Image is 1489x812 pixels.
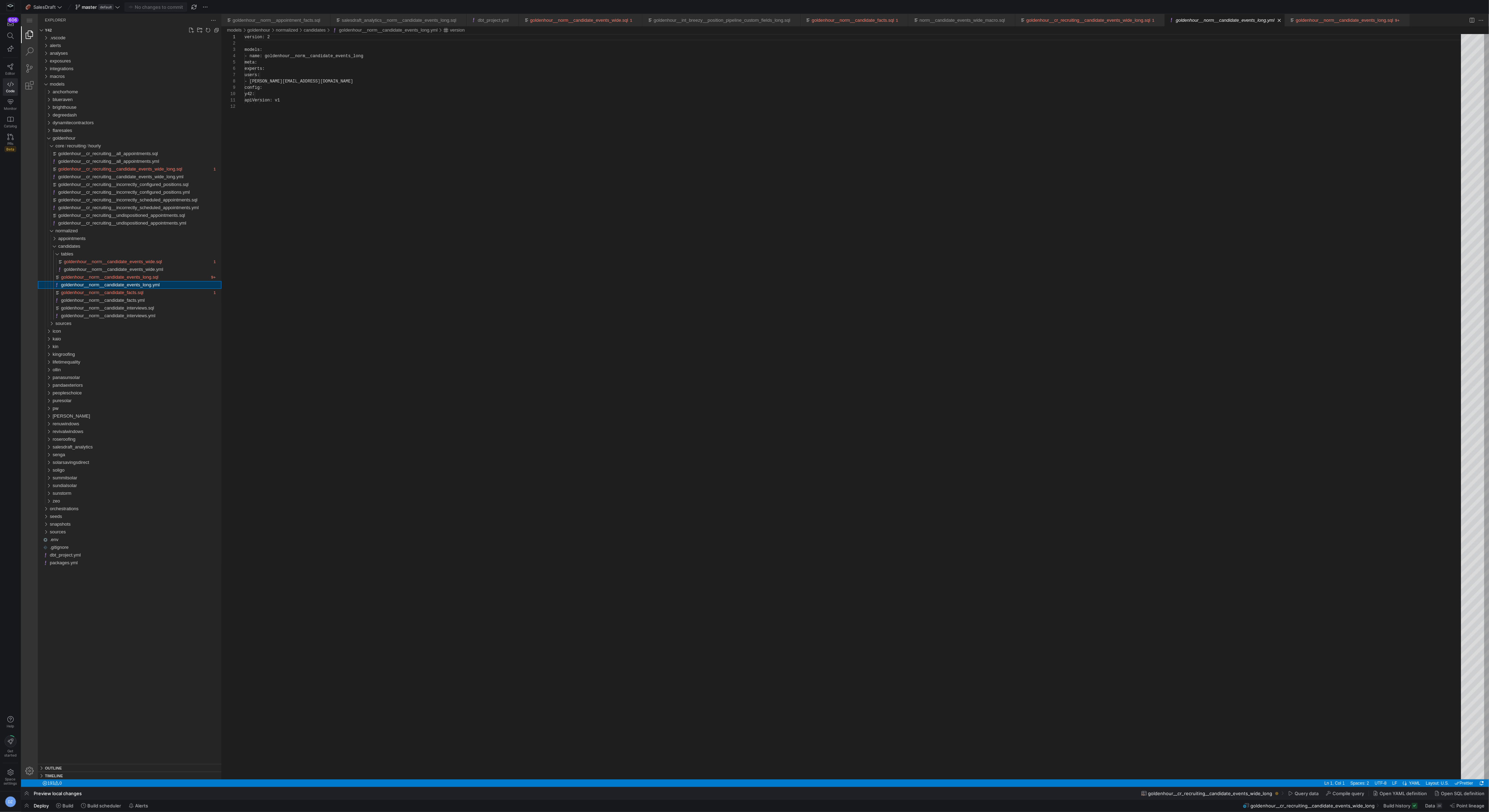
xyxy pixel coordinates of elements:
div: /.gitignore [21,530,200,537]
div: /models/goldenhour/core/recruiting/hourly/goldenhour__cr_recruiting__candidate_events_wide_long.s... [29,151,200,159]
div: /models/goldenhour/core/recruiting/hourly/goldenhour__cr_recruiting__incorrectly_configured_posit... [29,167,200,174]
a: More Actions... [1456,2,1464,10]
li: Close (⌘W) [1380,3,1387,10]
div: Files Explorer [17,20,200,750]
div: seeds [17,499,200,506]
a: core [34,129,46,134]
div: /models/goldenhour/core/recruiting/hourly/goldenhour__cr_recruiting__incorrectly_scheduled_appoin... [29,182,200,190]
div: /models/goldenhour/core/recruiting/hourly/goldenhour__cr_recruiting__undispositioned_appointments... [29,198,200,205]
span: peopleschoice [32,376,61,381]
h3: Outline [24,750,41,758]
div: /models/pandaexteriors [32,367,200,375]
span: goldenhour__cr_recruiting__undispositioned_appointments.yml [37,206,165,212]
li: Close (⌘W) [879,3,886,10]
span: goldenhour__cr_recruiting__undispositioned_appointments.sql [37,199,164,204]
span: alerts [29,29,40,34]
div: goldenhour__cr_recruiting__incorrectly_configured_positions.sql [17,167,200,174]
div: packages.yml [17,545,200,553]
div: /models/kaio [32,321,200,329]
div: /models/goldenhour/normalized/candidates/tables/goldenhour__norm__candidate_events_wide.yml [35,252,200,259]
span: goldenhour__cr_recruiting__incorrectly_configured_positions.yml [37,175,169,181]
span: Catalog [4,124,17,128]
div: Outline Section [17,750,200,758]
a: salesdraft_analytics__norm__candidate_events_long.sql [321,4,435,9]
a: LF [1369,765,1378,773]
a: Close (⌘W) [1255,3,1262,10]
div: analyses [17,35,200,43]
span: sources [29,515,45,520]
div: /models/anchorhome [32,74,200,82]
div: YAML [1387,765,1402,773]
span: goldenhour__norm__candidate_facts.sql [40,276,122,281]
div: /models/solarsavingsdirect [32,445,200,452]
h3: Explorer Section: y42 [24,12,31,20]
div: /models/roseroofing [32,421,200,429]
span: goldenhour__norm__candidate_interviews.yml [40,299,134,304]
div: .gitignore [17,530,200,537]
span: kingroofing [32,338,54,343]
span: goldenhour__cr_recruiting__incorrectly_scheduled_appointments.yml [37,191,178,196]
div: /models/kingroofing [32,337,200,344]
span: seeds [29,500,41,505]
span: anchorhome [32,75,57,80]
div: integrations [17,51,200,59]
span: summitsolar [32,461,56,466]
div: Ln 1, Col 1 [1301,765,1327,773]
div: goldenhour__norm__candidate_facts.sql [17,275,200,282]
span: blueraven [32,83,52,88]
div: /models/goldenhour [32,120,200,128]
div: salesdraft_analytics [17,429,200,437]
div: goldenhour__cr_recruiting__undispositioned_appointments.sql [17,198,200,205]
div: panasunsolar [17,360,200,367]
button: 🏈SalesDraft [24,2,64,12]
div: /sources [29,514,200,522]
div: goldenhour__cr_recruiting__all_appointments.yml [17,144,200,151]
span: default [98,4,114,10]
div: roseroofing [17,421,200,429]
span: Get started [4,749,16,757]
span: brighthouse [32,91,55,96]
div: goldenhour__norm__candidate_events_wide.sql [17,244,200,252]
div: /analyses [29,35,200,43]
span: .env [29,523,38,528]
div: /models/goldenhour/core/recruiting/hourly/goldenhour__cr_recruiting__all_appointments.sql [29,136,200,144]
div: goldenhour__norm__candidate_events_long.yml [17,267,200,275]
li: Close (⌘W) [613,3,620,10]
span: .vscode [29,21,45,26]
a: Errors: 193 [20,765,42,773]
div: /models/goldenhour/normalized/candidates/goldenhour__norm__candidate_facts.yml [32,282,200,290]
div: goldenhour__cr_recruiting__candidate_events_wide_long.yml [17,159,200,167]
a: goldenhour__norm__candidate_facts.sql [791,4,873,9]
div: flaresales [17,113,200,120]
div: /models/goldenhour/normalized/candidates/goldenhour__norm__candidate_interviews.yml [32,298,200,306]
span: core [34,129,43,134]
div: degreedash [17,97,200,105]
span: goldenhour [32,121,54,127]
span: Code [6,89,15,93]
textarea: goldenhour__norm__candidate_events_long.yml, preview [223,20,224,26]
div: soligo [17,452,200,460]
div: dynamitecontractors [17,105,200,113]
div: alerts [17,28,200,35]
span: goldenhour__norm__candidate_events_wide.yml [43,253,142,258]
div: /models/summitsolar [32,460,200,468]
span: / [65,129,67,134]
div: renu [17,398,200,406]
div: /models/blueraven [32,82,200,89]
span: goldenhour__norm__candidate_events_long.sql [40,260,138,266]
span: pw [32,392,38,397]
div: senga [17,437,200,445]
div: Editor Language Status: Formatting, There are multiple formatters for 'YAML' files. One of them s... [1379,765,1387,773]
div: .vscode [17,20,200,28]
li: New File... [167,13,174,20]
div: /dbt_project.yml [21,537,200,545]
a: goldenhour [226,13,249,19]
button: 606 [3,17,18,29]
span: PRs [7,141,13,146]
h3: Timeline [24,758,42,766]
div: /models [29,66,200,74]
a: Monitor [3,96,18,113]
span: / [44,129,45,134]
a: Catalog [3,113,18,131]
span: normalized [34,214,57,219]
